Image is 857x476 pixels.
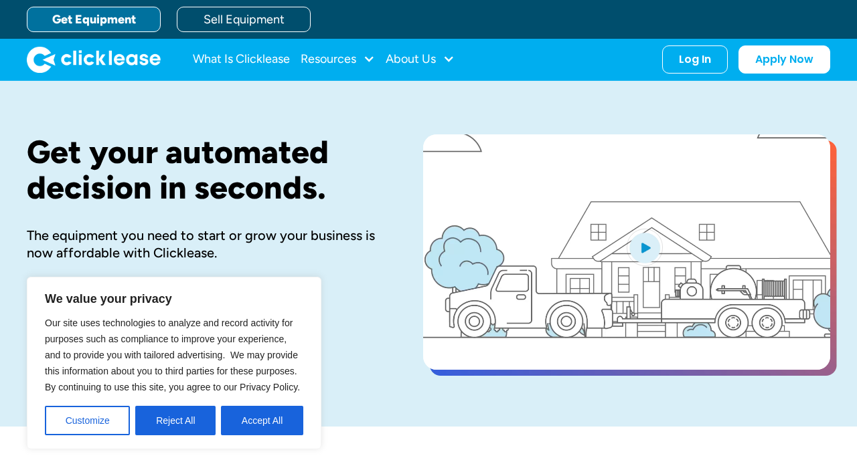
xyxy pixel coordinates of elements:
a: Sell Equipment [177,7,311,32]
img: Clicklease logo [27,46,161,73]
p: We value your privacy [45,291,303,307]
span: Our site uses technologies to analyze and record activity for purposes such as compliance to impr... [45,318,300,392]
a: Apply Now [738,45,830,74]
a: home [27,46,161,73]
button: Customize [45,406,130,435]
div: Log In [679,53,711,66]
h1: Get your automated decision in seconds. [27,134,380,205]
div: We value your privacy [27,277,321,449]
div: Resources [301,46,375,73]
a: open lightbox [423,134,830,370]
button: Reject All [135,406,216,435]
button: Accept All [221,406,303,435]
div: About Us [386,46,455,73]
div: The equipment you need to start or grow your business is now affordable with Clicklease. [27,227,380,261]
img: Blue play button logo on a light blue circular background [627,229,663,266]
a: Get Equipment [27,7,161,32]
a: What Is Clicklease [193,46,290,73]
